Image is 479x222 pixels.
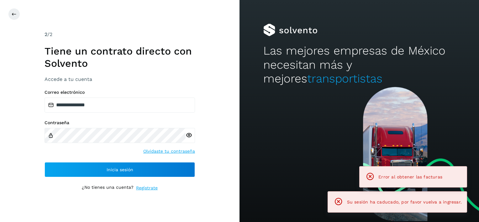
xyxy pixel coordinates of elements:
h3: Accede a tu cuenta [45,76,195,82]
h1: Tiene un contrato directo con Solvento [45,45,195,69]
h2: Las mejores empresas de México necesitan más y mejores [263,44,455,86]
span: transportistas [307,72,382,85]
label: Correo electrónico [45,90,195,95]
span: Inicia sesión [107,167,133,172]
span: Error al obtener las facturas [378,174,442,179]
button: Inicia sesión [45,162,195,177]
a: Regístrate [136,185,158,191]
p: ¿No tienes una cuenta? [82,185,134,191]
label: Contraseña [45,120,195,125]
a: Olvidaste tu contraseña [143,148,195,155]
span: Su sesión ha caducado, por favor vuelva a ingresar. [347,199,462,204]
div: /2 [45,31,195,38]
span: 2 [45,31,47,37]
